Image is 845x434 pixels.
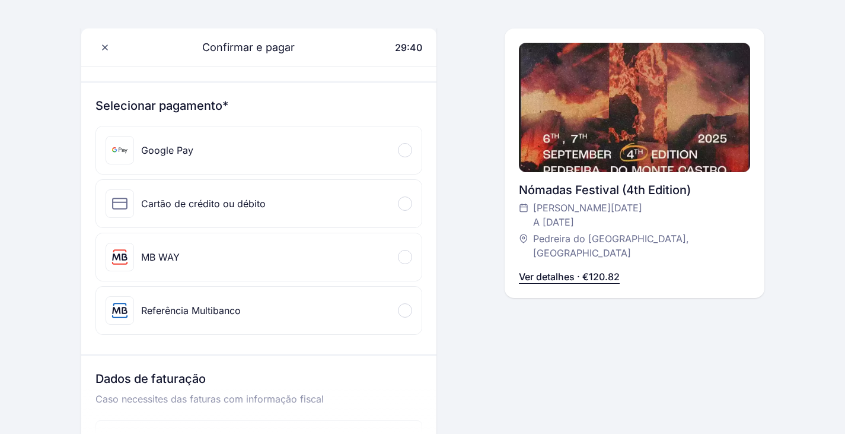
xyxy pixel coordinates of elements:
span: [PERSON_NAME][DATE] A [DATE] [533,201,642,229]
p: Ver detalhes · €120.82 [519,270,620,284]
span: Pedreira do [GEOGRAPHIC_DATA], [GEOGRAPHIC_DATA] [533,232,738,260]
span: 29:40 [395,42,422,53]
div: Referência Multibanco [141,303,241,318]
p: Caso necessites das faturas com informação fiscal [95,392,422,416]
div: Cartão de crédito ou débito [141,197,266,211]
div: MB WAY [141,250,180,264]
div: Google Pay [141,143,193,157]
h3: Selecionar pagamento* [95,97,422,114]
div: Nómadas Festival (4th Edition) [519,182,750,198]
span: Confirmar e pagar [188,39,295,56]
h3: Dados de faturação [95,370,422,392]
